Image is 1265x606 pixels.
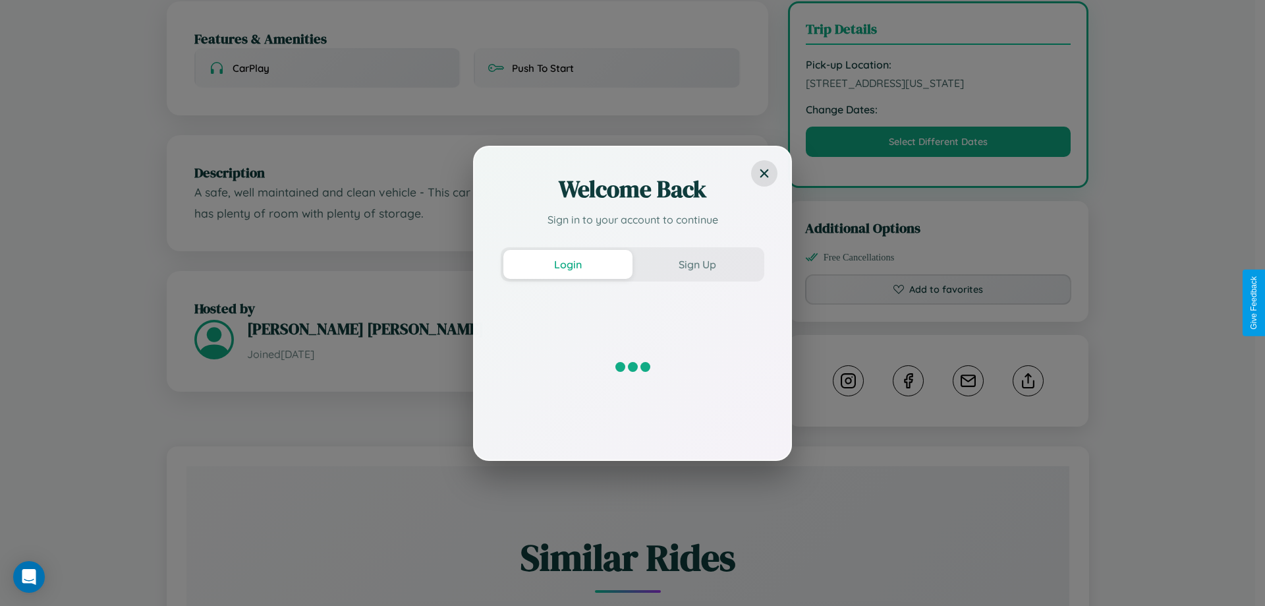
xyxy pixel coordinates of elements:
[503,250,632,279] button: Login
[501,212,764,227] p: Sign in to your account to continue
[13,561,45,593] div: Open Intercom Messenger
[1249,276,1258,330] div: Give Feedback
[501,173,764,205] h2: Welcome Back
[632,250,762,279] button: Sign Up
